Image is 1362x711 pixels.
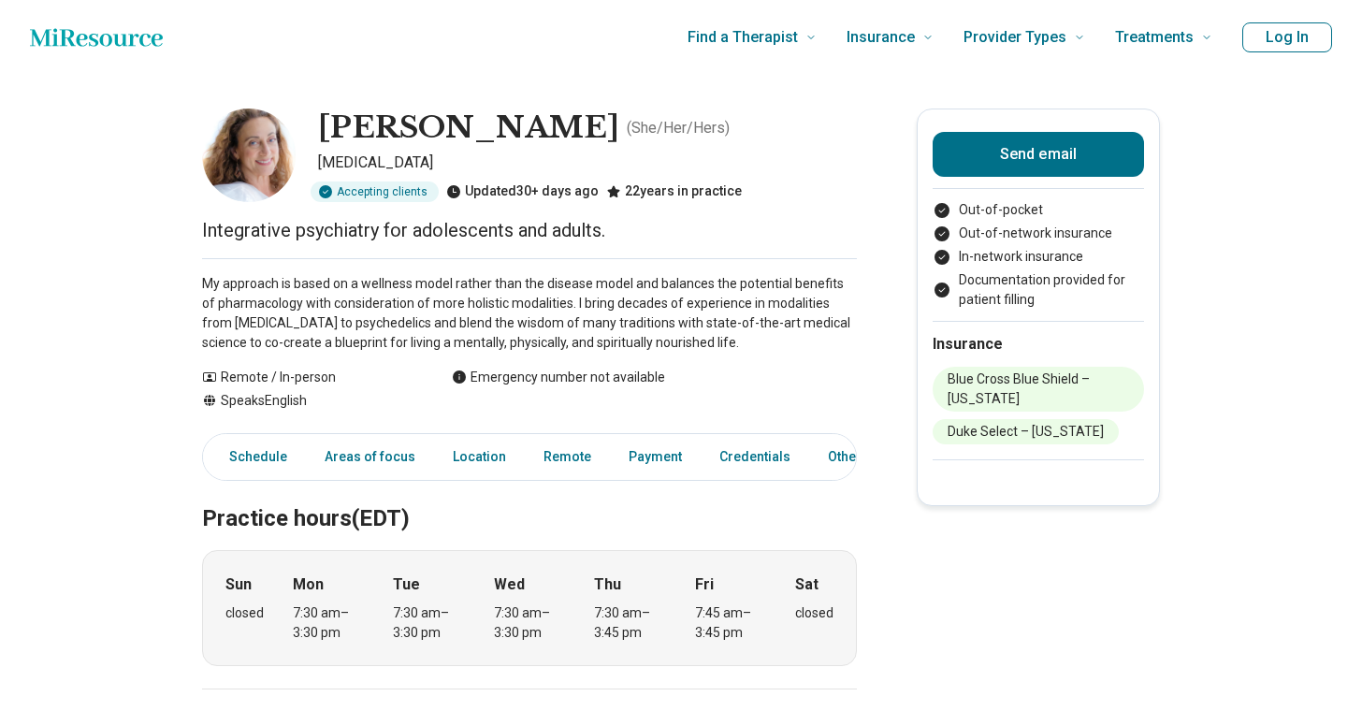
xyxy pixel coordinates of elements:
[202,391,414,411] div: Speaks English
[494,573,525,596] strong: Wed
[452,368,665,387] div: Emergency number not available
[532,438,602,476] a: Remote
[494,603,566,643] div: 7:30 am – 3:30 pm
[202,458,857,535] h2: Practice hours (EDT)
[817,438,884,476] a: Other
[1115,24,1194,51] span: Treatments
[225,603,264,623] div: closed
[695,603,767,643] div: 7:45 am – 3:45 pm
[847,24,915,51] span: Insurance
[293,573,324,596] strong: Mon
[627,117,730,139] p: ( She/Her/Hers )
[207,438,298,476] a: Schedule
[964,24,1066,51] span: Provider Types
[202,550,857,666] div: When does the program meet?
[933,367,1144,412] li: Blue Cross Blue Shield – [US_STATE]
[311,181,439,202] div: Accepting clients
[30,19,163,56] a: Home page
[393,573,420,596] strong: Tue
[318,152,857,174] p: [MEDICAL_DATA]
[606,181,742,202] div: 22 years in practice
[393,603,465,643] div: 7:30 am – 3:30 pm
[695,573,714,596] strong: Fri
[933,224,1144,243] li: Out-of-network insurance
[442,438,517,476] a: Location
[933,200,1144,220] li: Out-of-pocket
[202,217,857,243] p: Integrative psychiatry for adolescents and adults.
[202,109,296,202] img: Susan Webb, Psychiatrist
[933,270,1144,310] li: Documentation provided for patient filling
[688,24,798,51] span: Find a Therapist
[594,603,666,643] div: 7:30 am – 3:45 pm
[313,438,427,476] a: Areas of focus
[933,333,1144,355] h2: Insurance
[708,438,802,476] a: Credentials
[795,603,833,623] div: closed
[225,573,252,596] strong: Sun
[933,132,1144,177] button: Send email
[617,438,693,476] a: Payment
[202,368,414,387] div: Remote / In-person
[318,109,619,148] h1: [PERSON_NAME]
[293,603,365,643] div: 7:30 am – 3:30 pm
[1242,22,1332,52] button: Log In
[446,181,599,202] div: Updated 30+ days ago
[795,573,819,596] strong: Sat
[933,419,1119,444] li: Duke Select – [US_STATE]
[594,573,621,596] strong: Thu
[933,247,1144,267] li: In-network insurance
[202,274,857,353] p: My approach is based on a wellness model rather than the disease model and balances the potential...
[933,200,1144,310] ul: Payment options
